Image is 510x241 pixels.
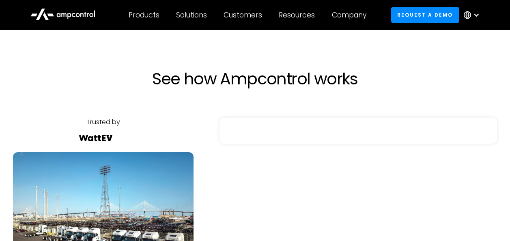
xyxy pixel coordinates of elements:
[224,11,262,19] div: Customers
[391,7,459,22] a: Request a demo
[332,11,366,19] div: Company
[86,118,120,127] div: Trusted by
[176,11,207,19] div: Solutions
[78,135,114,141] img: Watt EV Logo Real
[279,11,315,19] div: Resources
[129,11,159,19] div: Products
[77,69,434,88] h1: See how Ampcontrol works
